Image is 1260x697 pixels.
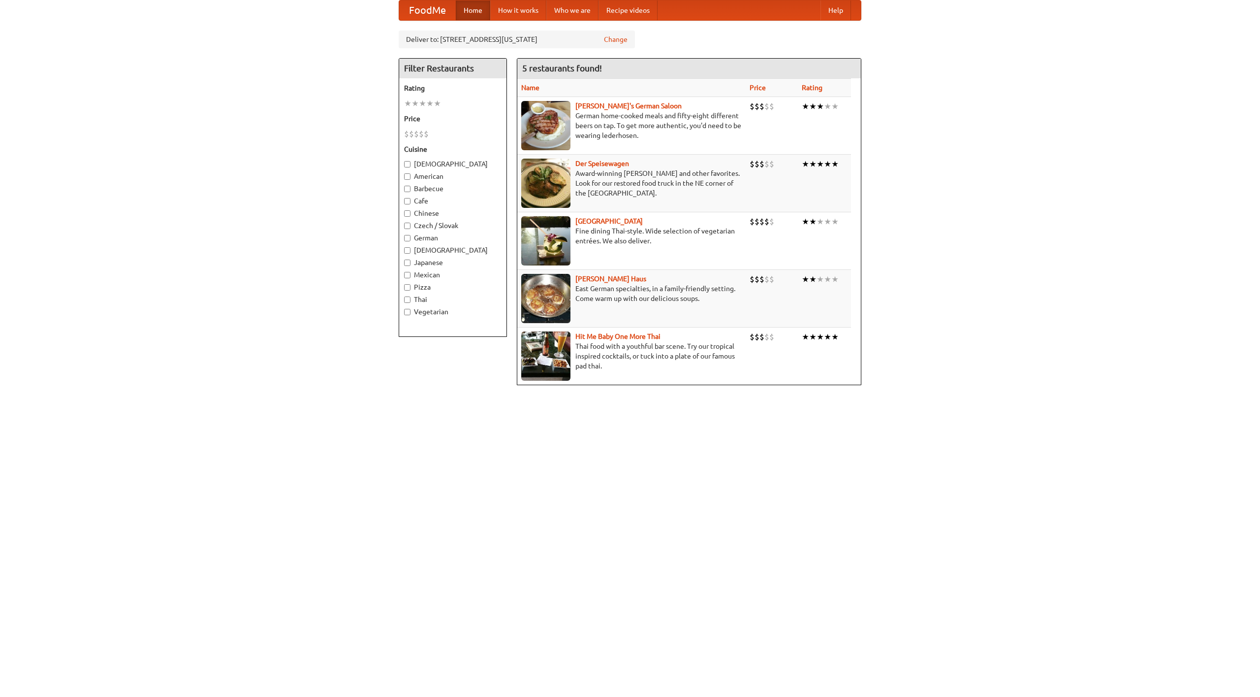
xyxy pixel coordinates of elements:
label: American [404,171,502,181]
img: babythai.jpg [521,332,570,381]
input: Vegetarian [404,309,410,315]
li: $ [759,216,764,227]
li: ★ [426,98,434,109]
label: Pizza [404,282,502,292]
li: $ [755,274,759,285]
h5: Cuisine [404,144,502,154]
li: ★ [802,332,809,342]
li: $ [404,129,409,139]
li: ★ [809,274,817,285]
label: Czech / Slovak [404,221,502,231]
li: ★ [802,101,809,112]
li: $ [769,274,774,285]
input: Thai [404,297,410,303]
li: $ [419,129,424,139]
li: $ [759,274,764,285]
li: $ [755,101,759,112]
p: Award-winning [PERSON_NAME] and other favorites. Look for our restored food truck in the NE corne... [521,168,742,198]
img: satay.jpg [521,216,570,266]
li: ★ [434,98,441,109]
li: ★ [824,332,831,342]
img: esthers.jpg [521,101,570,150]
input: Cafe [404,198,410,204]
a: Price [750,84,766,92]
li: $ [750,274,755,285]
a: FoodMe [399,0,456,20]
input: Mexican [404,272,410,278]
li: ★ [824,101,831,112]
a: [PERSON_NAME]'s German Saloon [575,102,682,110]
li: ★ [831,216,839,227]
li: ★ [824,216,831,227]
input: [DEMOGRAPHIC_DATA] [404,161,410,167]
input: Japanese [404,260,410,266]
a: Help [820,0,851,20]
li: ★ [809,332,817,342]
input: [DEMOGRAPHIC_DATA] [404,247,410,254]
li: $ [764,101,769,112]
input: German [404,235,410,241]
li: ★ [824,274,831,285]
li: $ [750,216,755,227]
li: $ [764,274,769,285]
li: $ [759,332,764,342]
p: Thai food with a youthful bar scene. Try our tropical inspired cocktails, or tuck into a plate of... [521,341,742,371]
p: East German specialties, in a family-friendly setting. Come warm up with our delicious soups. [521,284,742,303]
li: ★ [809,216,817,227]
ng-pluralize: 5 restaurants found! [522,64,602,73]
div: Deliver to: [STREET_ADDRESS][US_STATE] [399,31,635,48]
img: kohlhaus.jpg [521,274,570,323]
li: $ [755,216,759,227]
a: [GEOGRAPHIC_DATA] [575,217,643,225]
input: Barbecue [404,186,410,192]
li: $ [764,159,769,169]
label: Barbecue [404,184,502,194]
li: $ [759,159,764,169]
li: ★ [831,159,839,169]
img: speisewagen.jpg [521,159,570,208]
input: Czech / Slovak [404,223,410,229]
li: ★ [411,98,419,109]
a: Hit Me Baby One More Thai [575,332,661,340]
li: ★ [809,101,817,112]
label: Thai [404,295,502,304]
li: $ [409,129,414,139]
a: Name [521,84,539,92]
a: Der Speisewagen [575,160,629,167]
label: Japanese [404,258,502,267]
label: [DEMOGRAPHIC_DATA] [404,245,502,255]
a: Change [604,34,628,44]
li: ★ [831,274,839,285]
li: ★ [831,332,839,342]
a: [PERSON_NAME] Haus [575,275,646,283]
li: ★ [809,159,817,169]
label: Vegetarian [404,307,502,317]
p: Fine dining Thai-style. Wide selection of vegetarian entrées. We also deliver. [521,226,742,246]
a: Rating [802,84,822,92]
label: German [404,233,502,243]
li: ★ [831,101,839,112]
li: ★ [419,98,426,109]
li: ★ [802,274,809,285]
input: Pizza [404,284,410,291]
li: $ [764,332,769,342]
li: ★ [817,332,824,342]
h5: Rating [404,83,502,93]
li: $ [424,129,429,139]
li: $ [759,101,764,112]
li: $ [750,159,755,169]
li: ★ [802,159,809,169]
a: How it works [490,0,546,20]
li: $ [750,332,755,342]
li: $ [769,101,774,112]
h4: Filter Restaurants [399,59,506,78]
li: ★ [802,216,809,227]
a: Home [456,0,490,20]
li: ★ [817,159,824,169]
label: [DEMOGRAPHIC_DATA] [404,159,502,169]
label: Mexican [404,270,502,280]
li: ★ [404,98,411,109]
